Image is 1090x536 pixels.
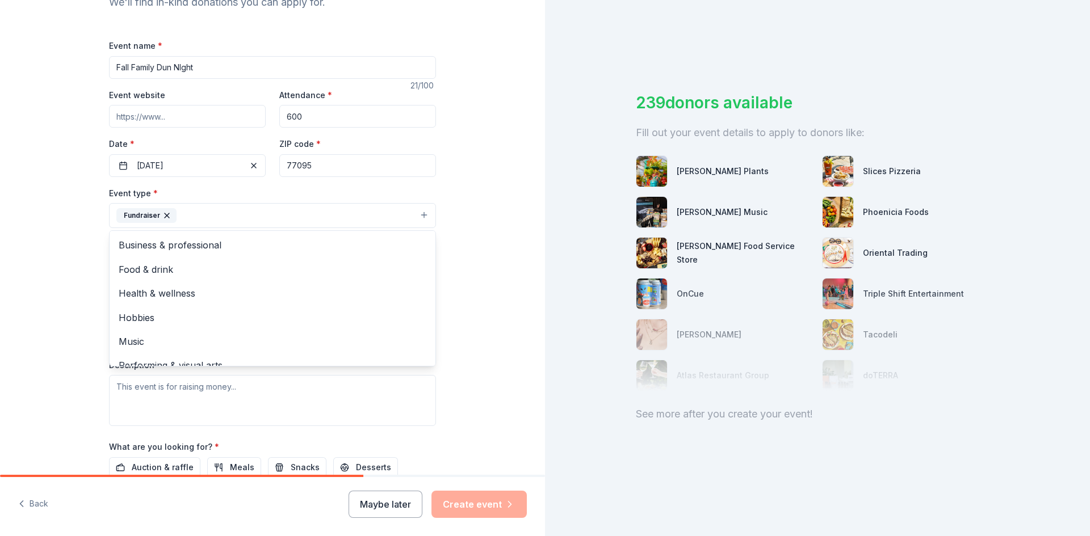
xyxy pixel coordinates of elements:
[119,262,426,277] span: Food & drink
[119,286,426,301] span: Health & wellness
[119,310,426,325] span: Hobbies
[119,238,426,252] span: Business & professional
[119,334,426,349] span: Music
[119,358,426,373] span: Performing & visual arts
[109,230,436,366] div: Fundraiser
[116,208,177,223] div: Fundraiser
[109,203,436,228] button: Fundraiser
